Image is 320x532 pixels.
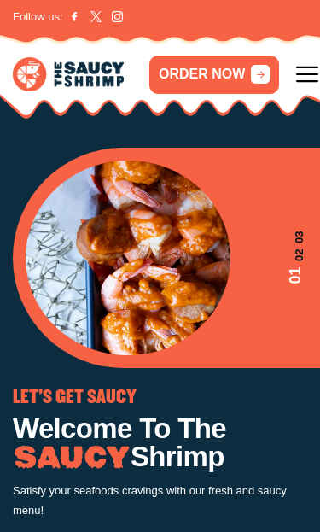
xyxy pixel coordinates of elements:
[284,267,307,284] span: 01
[13,446,131,470] img: Image
[149,56,279,94] a: ORDER NOW
[284,231,307,243] span: 03
[26,161,230,355] img: Banner Image
[13,482,307,521] p: Satisfy your seafoods cravings with our fresh and saucy menu!
[284,248,307,260] span: 02
[26,161,307,355] div: 1 / 3
[13,414,307,472] h1: Welcome To The Shrimp
[13,9,63,26] span: Follow us:
[13,389,137,406] span: LET'S GET SAUCY
[13,57,124,91] img: logo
